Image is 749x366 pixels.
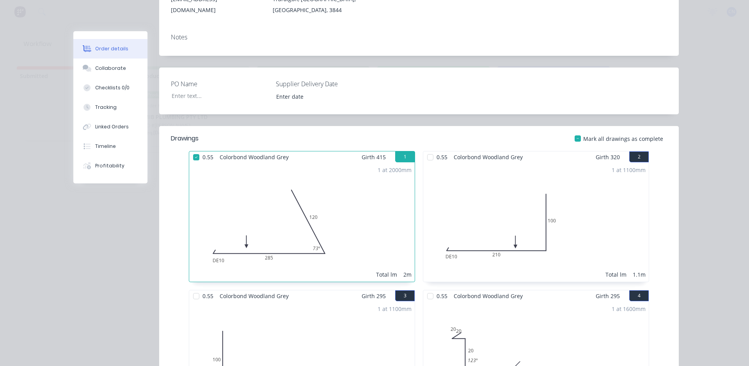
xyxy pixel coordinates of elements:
[362,151,386,163] span: Girth 415
[403,270,412,279] div: 2m
[451,290,526,302] span: Colorbond Woodland Grey
[612,305,646,313] div: 1 at 1600mm
[395,151,415,162] button: 1
[95,162,124,169] div: Profitability
[199,290,217,302] span: 0.55
[362,290,386,302] span: Girth 295
[171,134,199,143] div: Drawings
[271,91,368,102] input: Enter date
[199,151,217,163] span: 0.55
[73,156,147,176] button: Profitability
[433,151,451,163] span: 0.55
[423,163,649,282] div: 0DE102101001 at 1100mmTotal lm1.1m
[171,34,667,41] div: Notes
[633,270,646,279] div: 1.1m
[376,270,397,279] div: Total lm
[95,84,130,91] div: Checklists 0/0
[73,59,147,78] button: Collaborate
[95,65,126,72] div: Collaborate
[276,79,373,89] label: Supplier Delivery Date
[73,137,147,156] button: Timeline
[73,39,147,59] button: Order details
[95,45,128,52] div: Order details
[378,166,412,174] div: 1 at 2000mm
[629,290,649,301] button: 4
[451,151,526,163] span: Colorbond Woodland Grey
[378,305,412,313] div: 1 at 1100mm
[433,290,451,302] span: 0.55
[612,166,646,174] div: 1 at 1100mm
[583,135,663,143] span: Mark all drawings as complete
[171,79,268,89] label: PO Name
[605,270,627,279] div: Total lm
[395,290,415,301] button: 3
[596,151,620,163] span: Girth 320
[73,98,147,117] button: Tracking
[73,117,147,137] button: Linked Orders
[217,151,292,163] span: Colorbond Woodland Grey
[95,104,117,111] div: Tracking
[189,163,415,282] div: 0DE1028512073º1 at 2000mmTotal lm2m
[596,290,620,302] span: Girth 295
[95,123,129,130] div: Linked Orders
[73,78,147,98] button: Checklists 0/0
[629,151,649,162] button: 2
[95,143,116,150] div: Timeline
[217,290,292,302] span: Colorbond Woodland Grey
